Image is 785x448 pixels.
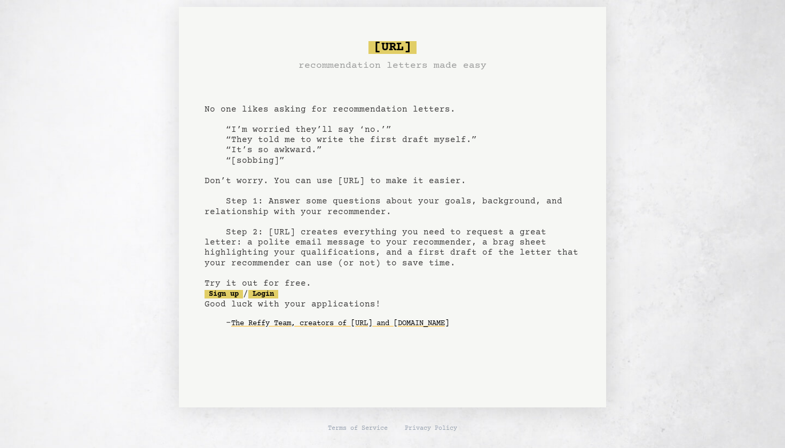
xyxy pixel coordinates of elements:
a: Terms of Service [328,425,388,433]
a: Sign up [205,290,243,298]
a: The Reffy Team, creators of [URL] and [DOMAIN_NAME] [231,315,449,332]
a: Login [248,290,278,298]
pre: No one likes asking for recommendation letters. “I’m worried they’ll say ‘no.’” “They told me to ... [205,37,580,350]
h3: recommendation letters made easy [299,58,486,73]
div: - [226,318,580,329]
a: Privacy Policy [405,425,457,433]
span: [URL] [368,41,417,54]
